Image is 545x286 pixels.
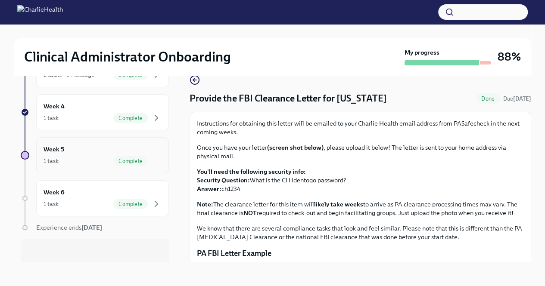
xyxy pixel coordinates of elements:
span: Complete [113,115,148,121]
h3: 88% [498,49,521,65]
span: September 24th, 2025 10:00 [503,95,531,103]
strong: Security Question: [197,176,250,184]
strong: You'll need the following security info: [197,168,306,175]
p: Instructions for obtaining this letter will be emailed to your Charlie Health email address from ... [197,119,524,136]
strong: My progress [405,48,439,57]
h6: Week 6 [44,188,65,197]
strong: Answer: [197,185,221,193]
strong: Note: [197,200,213,208]
img: CharlieHealth [17,5,63,19]
h4: Provide the FBI Clearance Letter for [US_STATE] [190,92,387,105]
span: Done [476,95,500,102]
strong: NOT [243,209,257,217]
p: PA FBI Letter Example [197,248,524,258]
span: Complete [113,158,148,164]
a: Week 61 taskComplete [21,180,169,216]
div: 1 task [44,157,59,165]
div: 1 task [44,114,59,122]
a: Week 41 taskComplete [21,94,169,130]
h2: Clinical Administrator Onboarding [24,48,231,65]
h6: Week 5 [44,145,64,154]
strong: (screen shot below) [267,144,324,151]
strong: [DATE] [513,95,531,102]
p: The clearance letter for this item will to arrive as PA clearance processing times may vary. The ... [197,200,524,217]
h6: Week 4 [44,101,65,111]
div: 1 task [44,200,59,208]
strong: likely take weeks [314,200,363,208]
p: Once you have your letter , please upload it below! The letter is sent to your home address via p... [197,143,524,160]
p: What is the CH Identogo password? ch1234 [197,167,524,193]
p: We know that there are several compliance tasks that look and feel similar. Please note that this... [197,224,524,241]
span: Due [503,95,531,102]
span: Experience ends [36,224,102,231]
strong: [DATE] [81,224,102,231]
a: Week 51 taskComplete [21,137,169,173]
span: Complete [113,201,148,207]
